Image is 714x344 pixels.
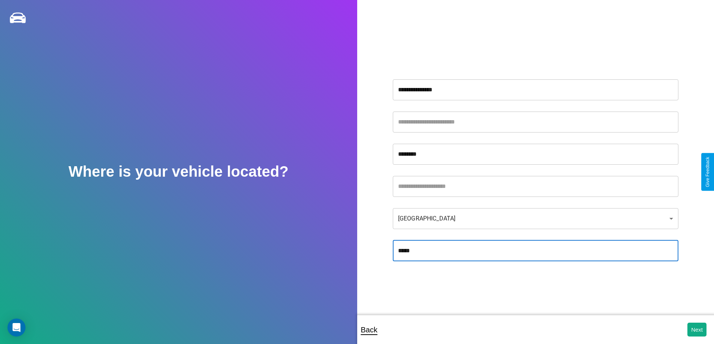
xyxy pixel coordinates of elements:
[687,323,707,337] button: Next
[393,208,678,229] div: [GEOGRAPHIC_DATA]
[69,163,289,180] h2: Where is your vehicle located?
[7,319,25,337] div: Open Intercom Messenger
[361,323,377,337] p: Back
[705,157,710,187] div: Give Feedback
